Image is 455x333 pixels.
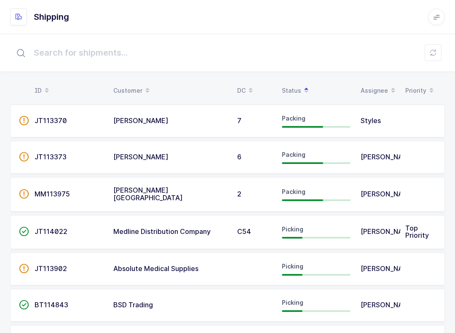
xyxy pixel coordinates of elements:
[35,116,67,125] span: JT113370
[282,263,303,270] span: Picking
[35,83,103,98] div: ID
[19,190,29,198] span: 
[282,83,351,98] div: Status
[113,264,198,273] span: Absolute Medical Supplies
[113,301,153,309] span: BSD Trading
[361,301,416,309] span: [PERSON_NAME]
[282,226,303,233] span: Picking
[35,301,68,309] span: BT114843
[19,227,29,236] span: 
[282,188,305,195] span: Packing
[405,224,429,240] span: Top Priority
[113,153,169,161] span: [PERSON_NAME]
[361,83,395,98] div: Assignee
[35,227,67,236] span: JT114022
[405,83,436,98] div: Priority
[237,227,251,236] span: C54
[282,151,305,158] span: Packing
[361,153,416,161] span: [PERSON_NAME]
[113,116,169,125] span: [PERSON_NAME]
[237,116,241,125] span: 7
[282,299,303,306] span: Picking
[10,39,445,66] input: Search for shipments...
[19,116,29,125] span: 
[35,264,67,273] span: JT113902
[113,186,183,202] span: [PERSON_NAME] [GEOGRAPHIC_DATA]
[361,264,416,273] span: [PERSON_NAME]
[35,153,67,161] span: JT113373
[35,190,70,198] span: MM113975
[361,190,416,198] span: [PERSON_NAME]
[237,153,241,161] span: 6
[113,227,211,236] span: Medline Distribution Company
[237,83,272,98] div: DC
[113,83,227,98] div: Customer
[19,153,29,161] span: 
[361,116,381,125] span: Styles
[19,301,29,309] span: 
[361,227,416,236] span: [PERSON_NAME]
[237,190,241,198] span: 2
[282,115,305,122] span: Packing
[34,10,69,24] h1: Shipping
[19,264,29,273] span: 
